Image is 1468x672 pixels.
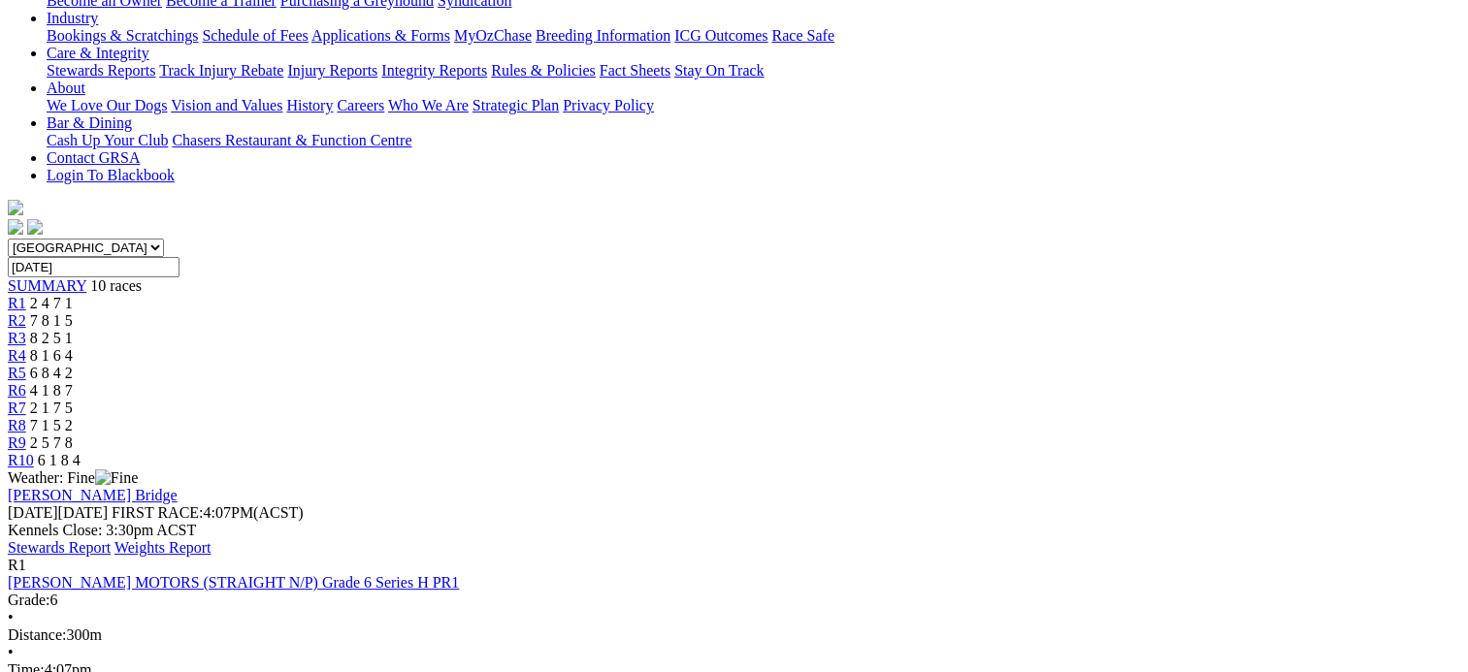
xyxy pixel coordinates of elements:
[536,27,670,44] a: Breeding Information
[159,62,283,79] a: Track Injury Rebate
[8,469,138,486] span: Weather: Fine
[38,452,81,468] span: 6 1 8 4
[8,557,26,573] span: R1
[287,62,377,79] a: Injury Reports
[8,365,26,381] a: R5
[47,97,167,113] a: We Love Our Dogs
[47,114,132,131] a: Bar & Dining
[388,97,469,113] a: Who We Are
[8,434,26,451] a: R9
[8,522,1460,539] div: Kennels Close: 3:30pm ACST
[8,644,14,660] span: •
[47,132,1460,149] div: Bar & Dining
[563,97,654,113] a: Privacy Policy
[202,27,308,44] a: Schedule of Fees
[8,277,86,294] a: SUMMARY
[47,27,198,44] a: Bookings & Scratchings
[674,62,764,79] a: Stay On Track
[8,347,26,364] a: R4
[30,312,73,329] span: 7 8 1 5
[112,504,203,521] span: FIRST RACE:
[47,97,1460,114] div: About
[8,400,26,416] a: R7
[8,574,459,591] a: [PERSON_NAME] MOTORS (STRAIGHT N/P) Grade 6 Series H PR1
[8,626,1460,644] div: 300m
[8,539,111,556] a: Stewards Report
[112,504,304,521] span: 4:07PM(ACST)
[337,97,384,113] a: Careers
[30,365,73,381] span: 6 8 4 2
[8,330,26,346] a: R3
[47,167,175,183] a: Login To Blackbook
[8,487,178,503] a: [PERSON_NAME] Bridge
[30,295,73,311] span: 2 4 7 1
[674,27,767,44] a: ICG Outcomes
[8,452,34,468] a: R10
[90,277,142,294] span: 10 races
[286,97,333,113] a: History
[114,539,212,556] a: Weights Report
[8,312,26,329] a: R2
[30,382,73,399] span: 4 1 8 7
[381,62,487,79] a: Integrity Reports
[47,62,155,79] a: Stewards Reports
[47,149,140,166] a: Contact GRSA
[27,219,43,235] img: twitter.svg
[47,27,1460,45] div: Industry
[8,295,26,311] a: R1
[473,97,559,113] a: Strategic Plan
[8,219,23,235] img: facebook.svg
[8,504,108,521] span: [DATE]
[30,330,73,346] span: 8 2 5 1
[311,27,450,44] a: Applications & Forms
[8,592,50,608] span: Grade:
[491,62,596,79] a: Rules & Policies
[47,62,1460,80] div: Care & Integrity
[8,417,26,433] a: R8
[30,417,73,433] span: 7 1 5 2
[47,132,168,148] a: Cash Up Your Club
[47,10,98,26] a: Industry
[454,27,532,44] a: MyOzChase
[8,200,23,215] img: logo-grsa-white.png
[8,504,58,521] span: [DATE]
[95,469,138,487] img: Fine
[8,626,66,643] span: Distance:
[600,62,670,79] a: Fact Sheets
[47,45,149,61] a: Care & Integrity
[8,257,179,277] input: Select date
[8,592,1460,609] div: 6
[30,347,73,364] span: 8 1 6 4
[30,400,73,416] span: 2 1 7 5
[8,609,14,625] span: •
[171,97,282,113] a: Vision and Values
[172,132,411,148] a: Chasers Restaurant & Function Centre
[47,80,85,96] a: About
[8,382,26,399] a: R6
[771,27,833,44] a: Race Safe
[30,434,73,451] span: 2 5 7 8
